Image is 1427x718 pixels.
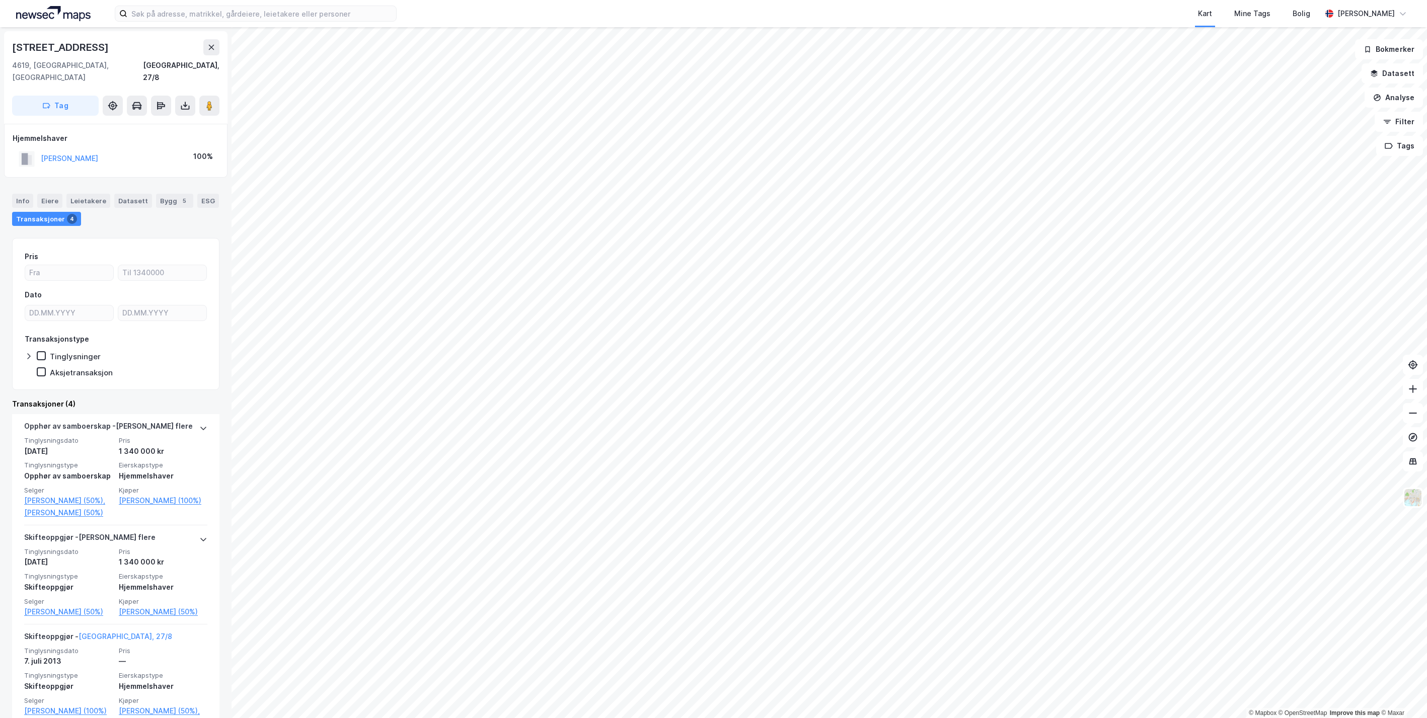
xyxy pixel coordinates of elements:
div: Bolig [1293,8,1310,20]
span: Pris [119,647,207,655]
div: [DATE] [24,556,113,568]
button: Filter [1375,112,1423,132]
div: Kart [1198,8,1212,20]
a: [PERSON_NAME] (50%) [119,606,207,618]
a: [PERSON_NAME] (50%), [24,495,113,507]
span: Selger [24,696,113,705]
div: 4 [67,214,77,224]
a: Improve this map [1330,709,1380,716]
div: Hjemmelshaver [13,132,219,144]
div: Hjemmelshaver [119,470,207,482]
span: Pris [119,436,207,445]
span: Tinglysningsdato [24,547,113,556]
input: Fra [25,265,113,280]
div: Bygg [156,194,193,208]
div: Opphør av samboerskap [24,470,113,482]
div: Eiere [37,194,62,208]
div: 5 [179,196,189,206]
div: Mine Tags [1234,8,1270,20]
span: Tinglysningstype [24,572,113,581]
div: Transaksjonstype [25,333,89,345]
a: [PERSON_NAME] (50%), [119,705,207,717]
div: [PERSON_NAME] [1337,8,1395,20]
span: Eierskapstype [119,671,207,680]
span: Tinglysningstype [24,461,113,469]
a: [PERSON_NAME] (100%) [119,495,207,507]
button: Datasett [1362,63,1423,84]
button: Analyse [1365,88,1423,108]
div: Info [12,194,33,208]
img: logo.a4113a55bc3d86da70a041830d287a7e.svg [16,6,91,21]
div: Skifteoppgjør - [24,630,172,647]
input: Til 1340000 [118,265,206,280]
div: 4619, [GEOGRAPHIC_DATA], [GEOGRAPHIC_DATA] [12,59,143,84]
iframe: Chat Widget [1377,670,1427,718]
span: Kjøper [119,696,207,705]
button: Tag [12,96,99,116]
div: Datasett [114,194,152,208]
div: ESG [197,194,219,208]
span: Tinglysningsdato [24,436,113,445]
span: Kjøper [119,597,207,606]
a: OpenStreetMap [1279,709,1327,716]
div: Transaksjoner [12,212,81,226]
a: Mapbox [1249,709,1276,716]
div: [GEOGRAPHIC_DATA], 27/8 [143,59,219,84]
div: Leietakere [66,194,110,208]
div: Transaksjoner (4) [12,398,219,410]
button: Tags [1376,136,1423,156]
div: Tinglysninger [50,352,101,361]
span: Selger [24,486,113,495]
span: Tinglysningstype [24,671,113,680]
span: Eierskapstype [119,461,207,469]
div: Dato [25,289,42,301]
div: Skifteoppgjør [24,680,113,692]
div: 7. juli 2013 [24,655,113,667]
div: Kontrollprogram for chat [1377,670,1427,718]
div: Opphør av samboerskap - [PERSON_NAME] flere [24,420,193,436]
div: Pris [25,251,38,263]
span: Selger [24,597,113,606]
div: 100% [193,150,213,163]
a: [PERSON_NAME] (50%) [24,507,113,519]
div: Skifteoppgjør [24,581,113,593]
div: Hjemmelshaver [119,581,207,593]
div: Hjemmelshaver [119,680,207,692]
div: [STREET_ADDRESS] [12,39,111,55]
input: DD.MM.YYYY [25,305,113,321]
div: — [119,655,207,667]
div: 1 340 000 kr [119,556,207,568]
span: Pris [119,547,207,556]
a: [PERSON_NAME] (50%) [24,606,113,618]
input: DD.MM.YYYY [118,305,206,321]
a: [GEOGRAPHIC_DATA], 27/8 [79,632,172,641]
span: Kjøper [119,486,207,495]
a: [PERSON_NAME] (100%) [24,705,113,717]
div: Aksjetransaksjon [50,368,113,377]
span: Tinglysningsdato [24,647,113,655]
div: 1 340 000 kr [119,445,207,457]
input: Søk på adresse, matrikkel, gårdeiere, leietakere eller personer [127,6,396,21]
button: Bokmerker [1355,39,1423,59]
span: Eierskapstype [119,572,207,581]
div: Skifteoppgjør - [PERSON_NAME] flere [24,531,156,547]
div: [DATE] [24,445,113,457]
img: Z [1403,488,1422,507]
